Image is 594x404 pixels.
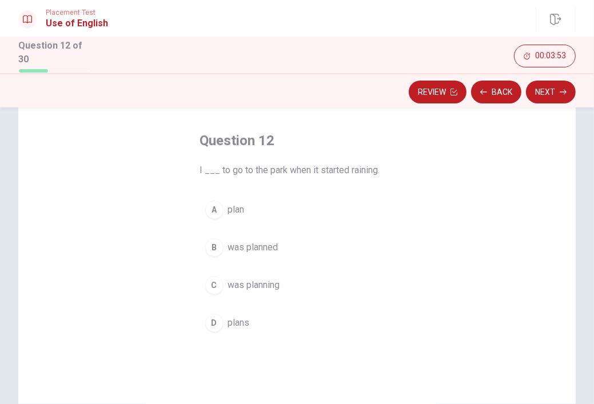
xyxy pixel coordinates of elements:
span: plan [228,203,245,217]
span: I ___ to go to the park when it started raining. [200,163,394,177]
span: plans [228,316,250,330]
span: was planned [228,241,278,254]
button: Dplans [200,309,394,337]
span: 00:03:53 [535,51,566,61]
button: Bwas planned [200,233,394,262]
div: C [205,276,224,294]
h1: Use of English [46,17,108,30]
span: was planning [228,278,280,292]
span: Placement Test [46,9,108,17]
button: Review [409,81,467,103]
button: Aplan [200,195,394,224]
div: D [205,314,224,332]
button: 00:03:53 [514,45,576,67]
button: Back [471,81,521,103]
h1: Question 12 of 30 [18,39,91,66]
button: Cwas planning [200,271,394,299]
h4: Question 12 [200,131,394,150]
div: A [205,201,224,219]
button: Next [526,81,576,103]
div: B [205,238,224,257]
